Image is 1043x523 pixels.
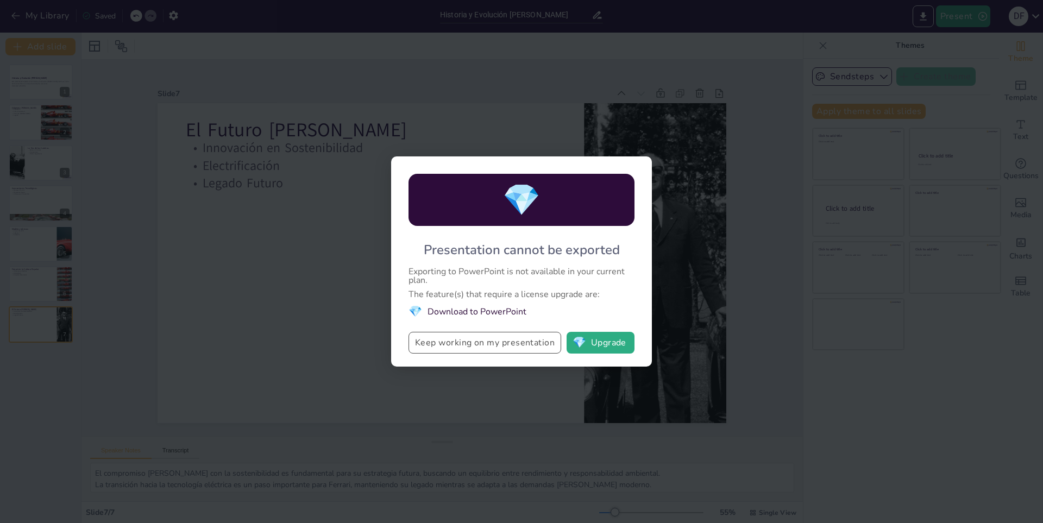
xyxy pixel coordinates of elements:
div: Presentation cannot be exported [424,241,620,259]
button: diamondUpgrade [567,332,634,354]
button: Keep working on my presentation [409,332,561,354]
span: diamond [573,337,586,348]
li: Download to PowerPoint [409,304,634,319]
div: The feature(s) that require a license upgrade are: [409,290,634,299]
div: Exporting to PowerPoint is not available in your current plan. [409,267,634,285]
span: diamond [409,304,422,319]
span: diamond [502,179,541,221]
